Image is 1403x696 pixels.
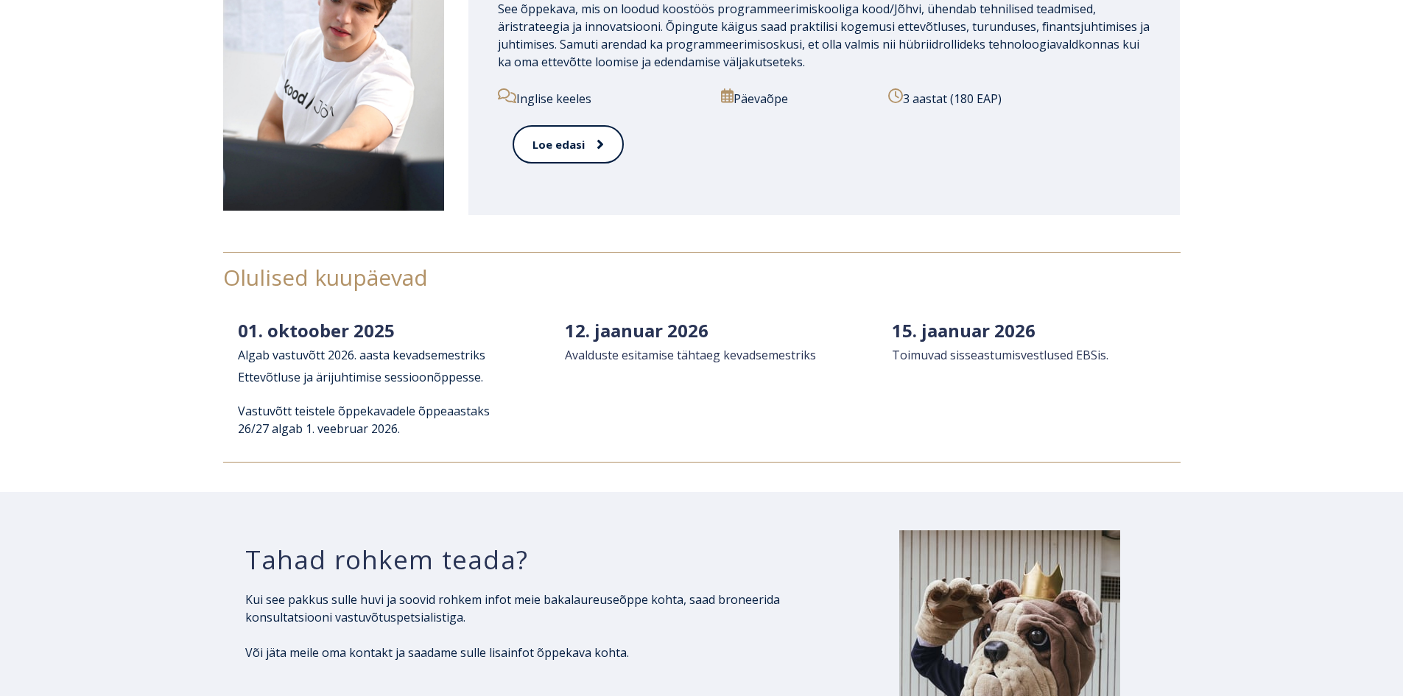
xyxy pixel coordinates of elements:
[892,318,1035,342] span: 15. jaanuar 2026
[238,347,485,385] span: 026. aasta kevadsemestriks Ettevõtluse ja ärijuhtimise sessioonõppesse.
[245,544,793,576] h3: Tahad rohkem teada?
[238,402,511,437] p: Vastuvõtt teistele õppekavadele õppeaastaks 26/27 algab 1. veebruar 2026.
[565,318,708,342] span: 12. jaanuar 2026
[256,347,334,363] span: ab vastuvõtt 2
[892,347,1108,363] span: Toimuvad sisseastumisvestlused EBSis.
[238,318,395,342] span: 01. oktoober 2025
[565,347,816,363] span: Avalduste esitamise tähtaeg kevadsemestriks
[721,88,872,108] p: Päevaõpe
[245,347,256,363] span: lg
[513,125,624,164] a: Loe edasi
[245,591,793,626] p: Kui see pakkus sulle huvi ja soovid rohkem infot meie bakalaureuseõppe kohta, saad broneerida kon...
[245,644,793,661] p: Või jäta meile oma kontakt ja saadame sulle lisainfot õppekava kohta.
[238,347,245,363] span: A
[888,88,1150,108] p: 3 aastat (180 EAP)
[498,88,704,108] p: Inglise keeles
[223,262,428,292] span: Olulised kuupäevad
